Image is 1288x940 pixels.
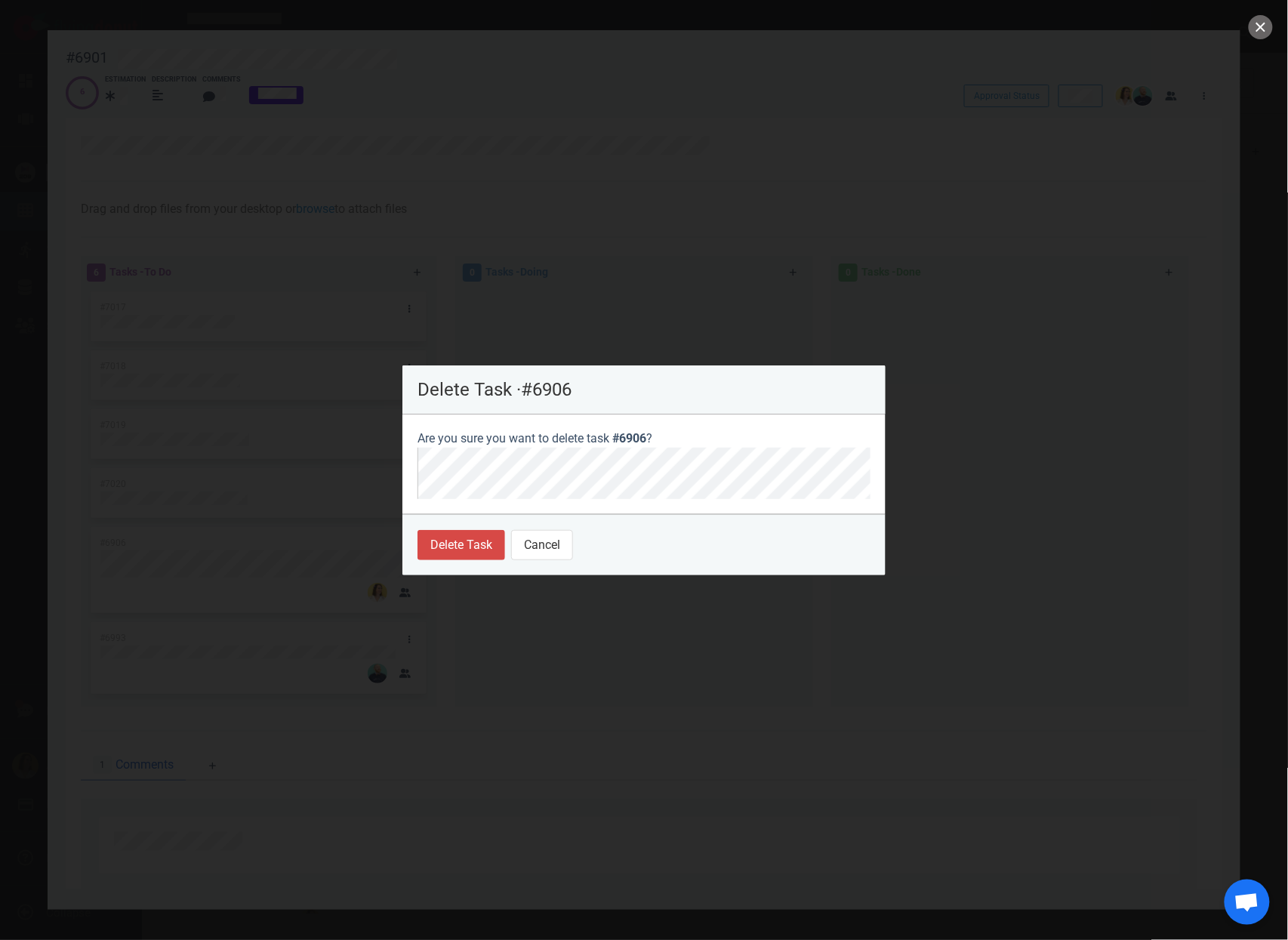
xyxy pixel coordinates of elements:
span: #6906 [612,431,646,445]
section: Are you sure you want to delete task ? [402,415,886,514]
button: close [1249,15,1273,39]
button: Cancel [511,530,573,560]
button: Delete Task [418,530,505,560]
p: Delete Task · #6906 [418,381,870,399]
div: Ouvrir le chat [1225,880,1270,925]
